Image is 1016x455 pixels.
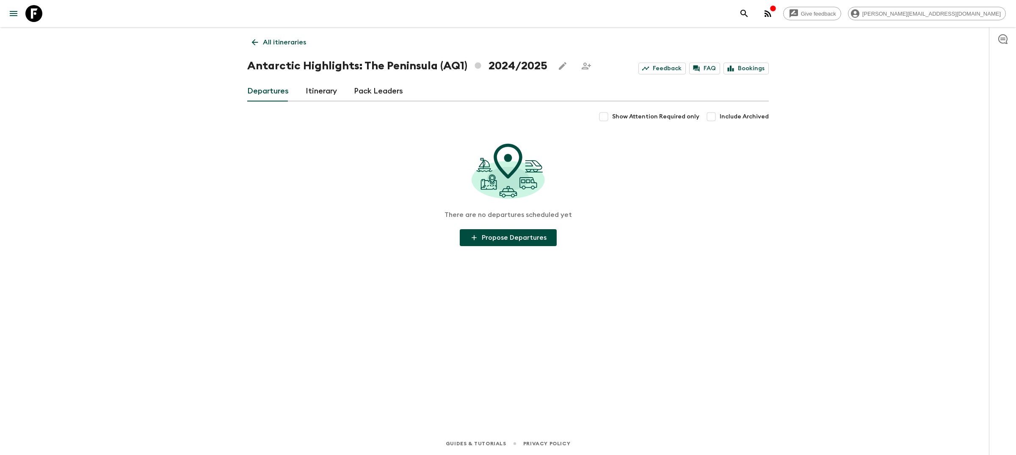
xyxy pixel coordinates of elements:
a: Privacy Policy [523,439,570,448]
a: FAQ [689,63,720,74]
a: Departures [247,81,289,101]
span: Include Archived [720,112,769,121]
button: menu [5,5,22,22]
button: Edit this itinerary [554,58,571,74]
span: [PERSON_NAME][EMAIL_ADDRESS][DOMAIN_NAME] [858,11,1005,17]
p: There are no departures scheduled yet [444,211,572,219]
a: Itinerary [306,81,337,101]
p: All itineraries [263,37,306,47]
button: search adventures [736,5,753,22]
a: Give feedback [783,7,841,20]
a: All itineraries [247,34,311,51]
span: Show Attention Required only [612,112,699,121]
a: Feedback [638,63,686,74]
button: Propose Departures [460,229,557,246]
div: [PERSON_NAME][EMAIL_ADDRESS][DOMAIN_NAME] [848,7,1006,20]
h1: Antarctic Highlights: The Peninsula (AQ1) 2024/2025 [247,58,547,74]
span: Give feedback [796,11,841,17]
span: Share this itinerary [578,58,595,74]
a: Pack Leaders [354,81,403,101]
a: Guides & Tutorials [446,439,506,448]
a: Bookings [723,63,769,74]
